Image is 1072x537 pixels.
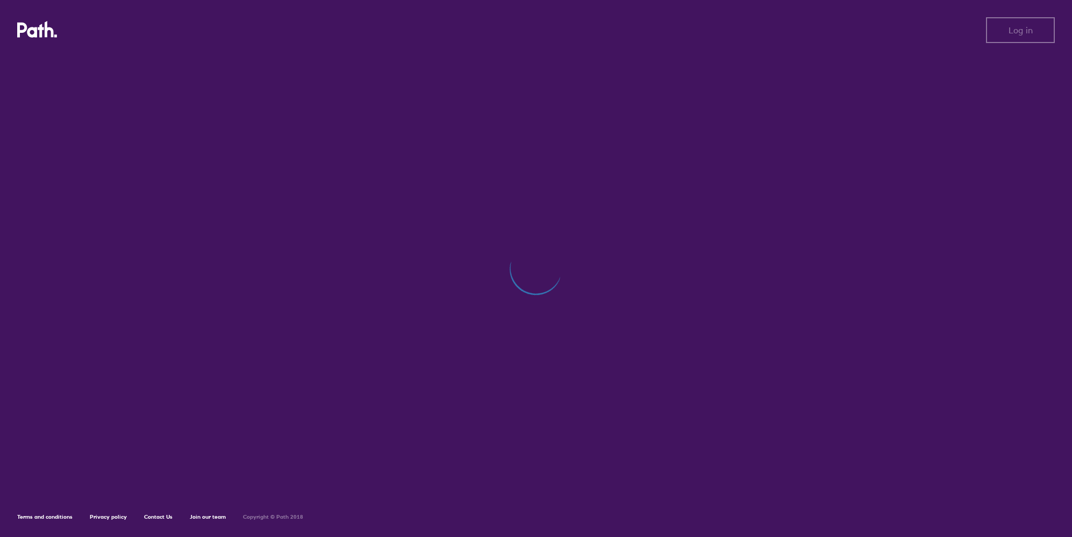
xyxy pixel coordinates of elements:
[90,513,127,520] a: Privacy policy
[986,17,1055,43] button: Log in
[190,513,226,520] a: Join our team
[243,514,303,520] h6: Copyright © Path 2018
[144,513,173,520] a: Contact Us
[1009,25,1033,35] span: Log in
[17,513,73,520] a: Terms and conditions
